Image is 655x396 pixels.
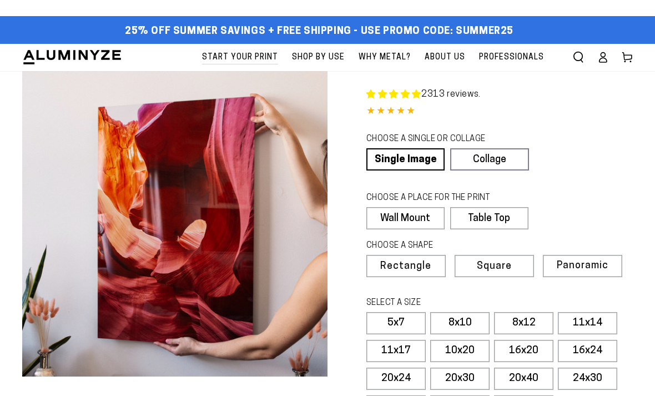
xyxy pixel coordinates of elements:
[557,260,608,271] span: Panoramic
[430,312,490,334] label: 8x10
[366,148,445,171] a: Single Image
[366,104,633,120] div: 4.85 out of 5.0 stars
[566,45,591,69] summary: Search our site
[286,44,350,71] a: Shop By Use
[479,51,544,64] span: Professionals
[366,312,426,334] label: 5x7
[558,340,617,362] label: 16x24
[430,340,490,362] label: 10x20
[202,51,278,64] span: Start Your Print
[494,340,553,362] label: 16x20
[366,240,520,252] legend: CHOOSE A SHAPE
[425,51,465,64] span: About Us
[366,133,518,146] legend: CHOOSE A SINGLE OR COLLAGE
[450,207,528,229] label: Table Top
[450,148,528,171] a: Collage
[419,44,471,71] a: About Us
[366,368,426,390] label: 20x24
[473,44,550,71] a: Professionals
[353,44,416,71] a: Why Metal?
[477,262,512,272] span: Square
[380,262,431,272] span: Rectangle
[494,312,553,334] label: 8x12
[558,312,617,334] label: 11x14
[292,51,345,64] span: Shop By Use
[558,368,617,390] label: 24x30
[430,368,490,390] label: 20x30
[359,51,411,64] span: Why Metal?
[22,49,122,66] img: Aluminyze
[494,368,553,390] label: 20x40
[366,207,445,229] label: Wall Mount
[196,44,284,71] a: Start Your Print
[366,297,522,309] legend: SELECT A SIZE
[366,192,518,204] legend: CHOOSE A PLACE FOR THE PRINT
[125,26,513,38] span: 25% off Summer Savings + Free Shipping - Use Promo Code: SUMMER25
[366,340,426,362] label: 11x17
